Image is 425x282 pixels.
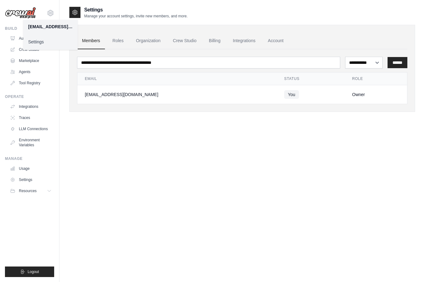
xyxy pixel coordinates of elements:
div: Build [5,26,54,31]
a: Crew Studio [168,33,202,49]
a: Account [263,33,288,49]
div: Manage [5,156,54,161]
a: Settings [23,36,78,47]
p: Manage your account settings, invite new members, and more. [84,14,188,19]
a: LLM Connections [7,124,54,134]
th: Role [345,73,407,85]
a: Environment Variables [7,135,54,150]
a: Traces [7,113,54,123]
a: Roles [107,33,128,49]
div: Operate [5,94,54,99]
a: Crew Studio [7,45,54,55]
a: Usage [7,164,54,174]
a: Settings [7,175,54,185]
span: Logout [28,269,39,274]
h2: Settings [84,6,188,14]
a: Marketplace [7,56,54,66]
a: Integrations [7,102,54,112]
div: Owner [352,91,400,98]
a: Integrations [228,33,260,49]
a: Billing [204,33,225,49]
span: You [284,90,299,99]
div: [EMAIL_ADDRESS][DOMAIN_NAME] [28,24,73,30]
th: Email [77,73,277,85]
div: [EMAIL_ADDRESS][DOMAIN_NAME] [85,91,269,98]
button: Resources [7,186,54,196]
a: Members [77,33,105,49]
a: Organization [131,33,165,49]
a: Tool Registry [7,78,54,88]
button: Logout [5,267,54,277]
a: Agents [7,67,54,77]
a: Automations [7,33,54,43]
th: Status [277,73,345,85]
span: Resources [19,188,37,193]
img: Logo [5,7,36,19]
